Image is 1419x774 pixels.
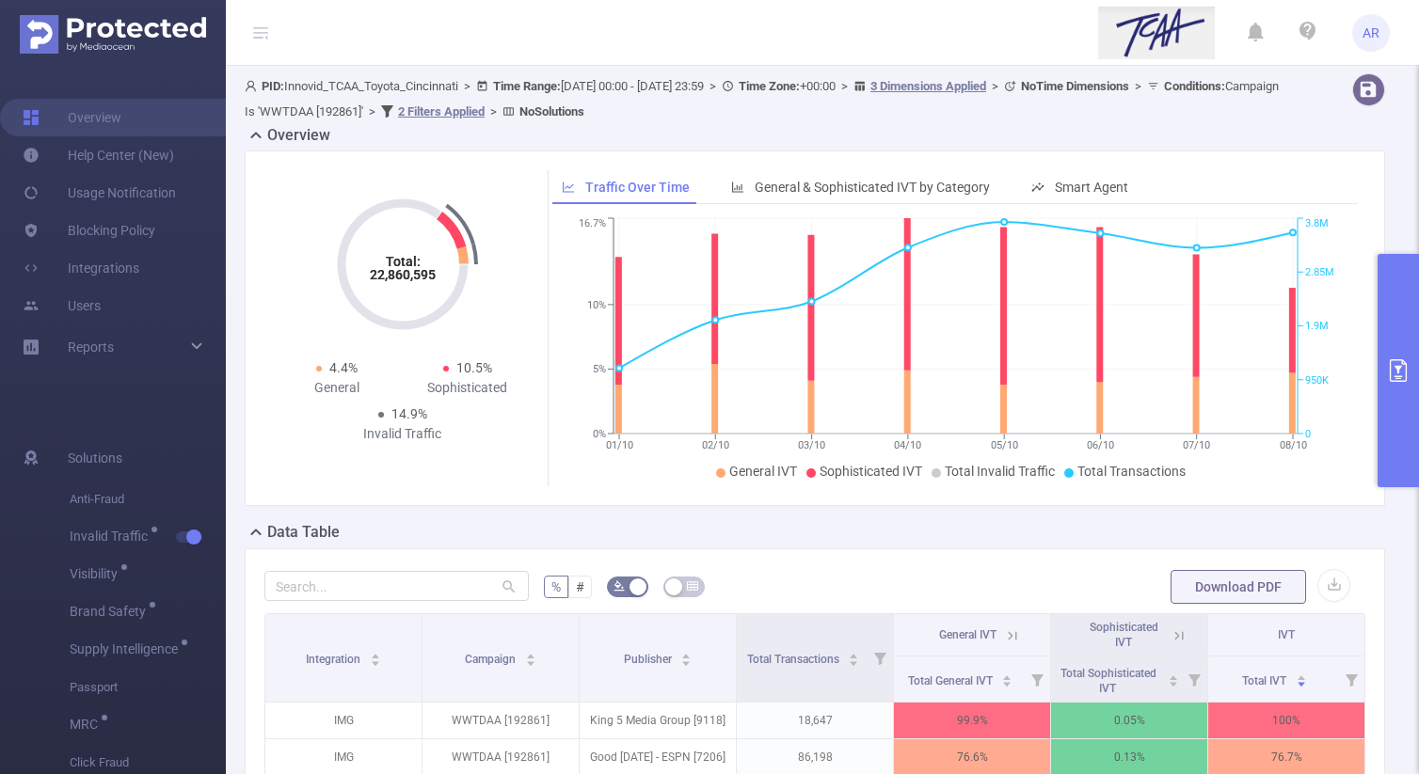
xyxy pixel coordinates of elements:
[265,703,422,738] p: IMG
[465,653,518,666] span: Campaign
[23,136,174,174] a: Help Center (New)
[585,180,690,195] span: Traffic Over Time
[70,669,226,706] span: Passport
[870,79,986,93] u: 3 Dimensions Applied
[849,658,859,664] i: icon: caret-down
[1305,374,1329,387] tspan: 950K
[593,428,606,440] tspan: 0%
[262,79,284,93] b: PID:
[525,651,535,656] i: icon: caret-up
[1338,656,1364,702] i: Filter menu
[23,249,139,287] a: Integrations
[1305,266,1334,278] tspan: 2.85M
[1024,656,1050,702] i: Filter menu
[245,80,262,92] i: icon: user
[245,79,1279,118] span: Innovid_TCAA_Toyota_Cincinnati [DATE] 00:00 - [DATE] 23:59 +00:00
[70,642,184,656] span: Supply Intelligence
[70,718,104,731] span: MRC
[1296,672,1306,678] i: icon: caret-up
[945,464,1055,479] span: Total Invalid Traffic
[894,439,921,451] tspan: 04/10
[68,340,114,355] span: Reports
[1169,679,1179,685] i: icon: caret-down
[458,79,476,93] span: >
[593,364,606,376] tspan: 5%
[1278,628,1295,641] span: IVT
[272,378,403,398] div: General
[1002,679,1012,685] i: icon: caret-down
[1305,428,1311,440] tspan: 0
[867,614,893,702] i: Filter menu
[385,254,420,269] tspan: Total:
[370,267,436,282] tspan: 22,860,595
[1021,79,1129,93] b: No Time Dimensions
[363,104,381,118] span: >
[1305,321,1329,333] tspan: 1.9M
[990,439,1017,451] tspan: 05/10
[264,571,529,601] input: Search...
[23,287,101,324] a: Users
[687,580,698,592] i: icon: table
[1208,703,1364,738] p: 100%
[23,174,176,212] a: Usage Notification
[747,653,842,666] span: Total Transactions
[370,651,380,656] i: icon: caret-up
[1305,218,1329,230] tspan: 3.8M
[1002,672,1012,678] i: icon: caret-up
[1183,439,1210,451] tspan: 07/10
[908,674,996,687] span: Total General IVT
[391,406,427,421] span: 14.9%
[70,529,154,543] span: Invalid Traffic
[939,628,996,641] span: General IVT
[739,79,800,93] b: Time Zone:
[836,79,853,93] span: >
[1181,656,1207,702] i: Filter menu
[519,104,584,118] b: No Solutions
[23,212,155,249] a: Blocking Policy
[798,439,825,451] tspan: 03/10
[1051,703,1207,738] p: 0.05%
[624,653,675,666] span: Publisher
[70,567,124,580] span: Visibility
[456,360,492,375] span: 10.5%
[579,218,606,230] tspan: 16.7%
[562,181,575,194] i: icon: line-chart
[398,104,485,118] u: 2 Filters Applied
[1129,79,1147,93] span: >
[704,79,722,93] span: >
[820,464,922,479] span: Sophisticated IVT
[70,481,226,518] span: Anti-Fraud
[68,328,114,366] a: Reports
[1242,674,1289,687] span: Total IVT
[731,181,744,194] i: icon: bar-chart
[525,658,535,664] i: icon: caret-down
[485,104,502,118] span: >
[403,378,534,398] div: Sophisticated
[1296,679,1306,685] i: icon: caret-down
[525,651,536,662] div: Sort
[848,651,859,662] div: Sort
[1296,672,1307,684] div: Sort
[20,15,206,54] img: Protected Media
[329,360,358,375] span: 4.4%
[493,79,561,93] b: Time Range:
[1279,439,1306,451] tspan: 08/10
[1055,180,1128,195] span: Smart Agent
[1077,464,1186,479] span: Total Transactions
[701,439,728,451] tspan: 02/10
[337,424,468,444] div: Invalid Traffic
[894,703,1050,738] p: 99.9%
[267,521,340,544] h2: Data Table
[849,651,859,656] i: icon: caret-up
[1363,14,1379,52] span: AR
[1164,79,1225,93] b: Conditions :
[1086,439,1113,451] tspan: 06/10
[755,180,990,195] span: General & Sophisticated IVT by Category
[1060,667,1156,695] span: Total Sophisticated IVT
[986,79,1004,93] span: >
[1001,672,1012,684] div: Sort
[370,658,380,664] i: icon: caret-down
[1171,570,1306,604] button: Download PDF
[681,651,692,656] i: icon: caret-up
[23,99,121,136] a: Overview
